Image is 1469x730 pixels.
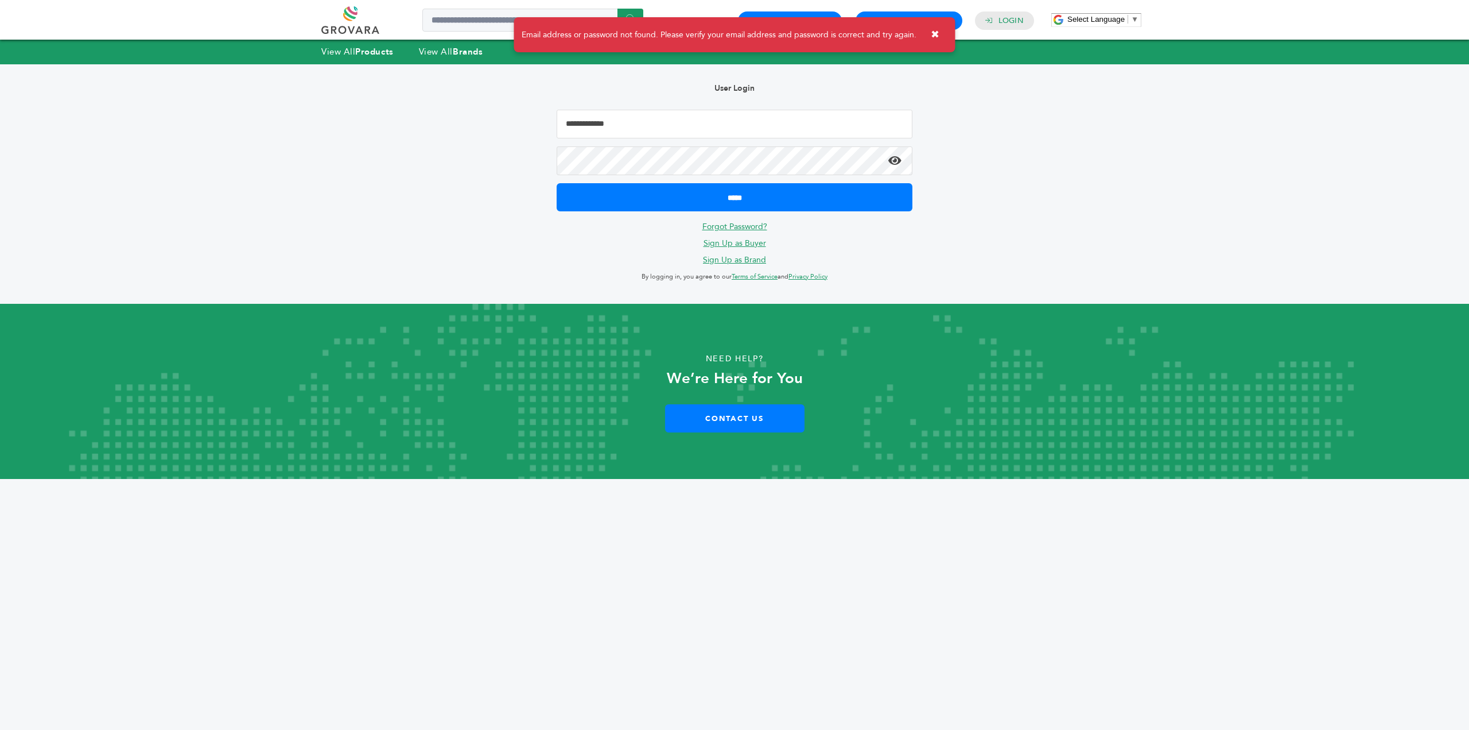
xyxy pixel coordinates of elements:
[1131,15,1138,24] span: ▼
[355,46,393,57] strong: Products
[714,83,755,94] b: User Login
[998,16,1024,26] a: Login
[702,221,767,232] a: Forgot Password?
[453,46,483,57] strong: Brands
[419,46,483,57] a: View AllBrands
[922,23,948,47] button: ✖
[665,404,805,432] a: Contact Us
[866,16,952,26] a: Brand Registration
[557,146,912,175] input: Password
[321,46,394,57] a: View AllProducts
[557,270,912,284] p: By logging in, you agree to our and
[732,272,778,281] a: Terms of Service
[522,29,916,41] span: Email address or password not found. Please verify your email address and password is correct and...
[422,9,643,32] input: Search a product or brand...
[704,238,766,249] a: Sign Up as Buyer
[557,110,912,138] input: Email Address
[1128,15,1128,24] span: ​
[788,272,827,281] a: Privacy Policy
[703,254,766,265] a: Sign Up as Brand
[1067,15,1138,24] a: Select Language​
[667,368,803,389] strong: We’re Here for You
[748,16,831,26] a: Buyer Registration
[1067,15,1125,24] span: Select Language
[73,350,1396,368] p: Need Help?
